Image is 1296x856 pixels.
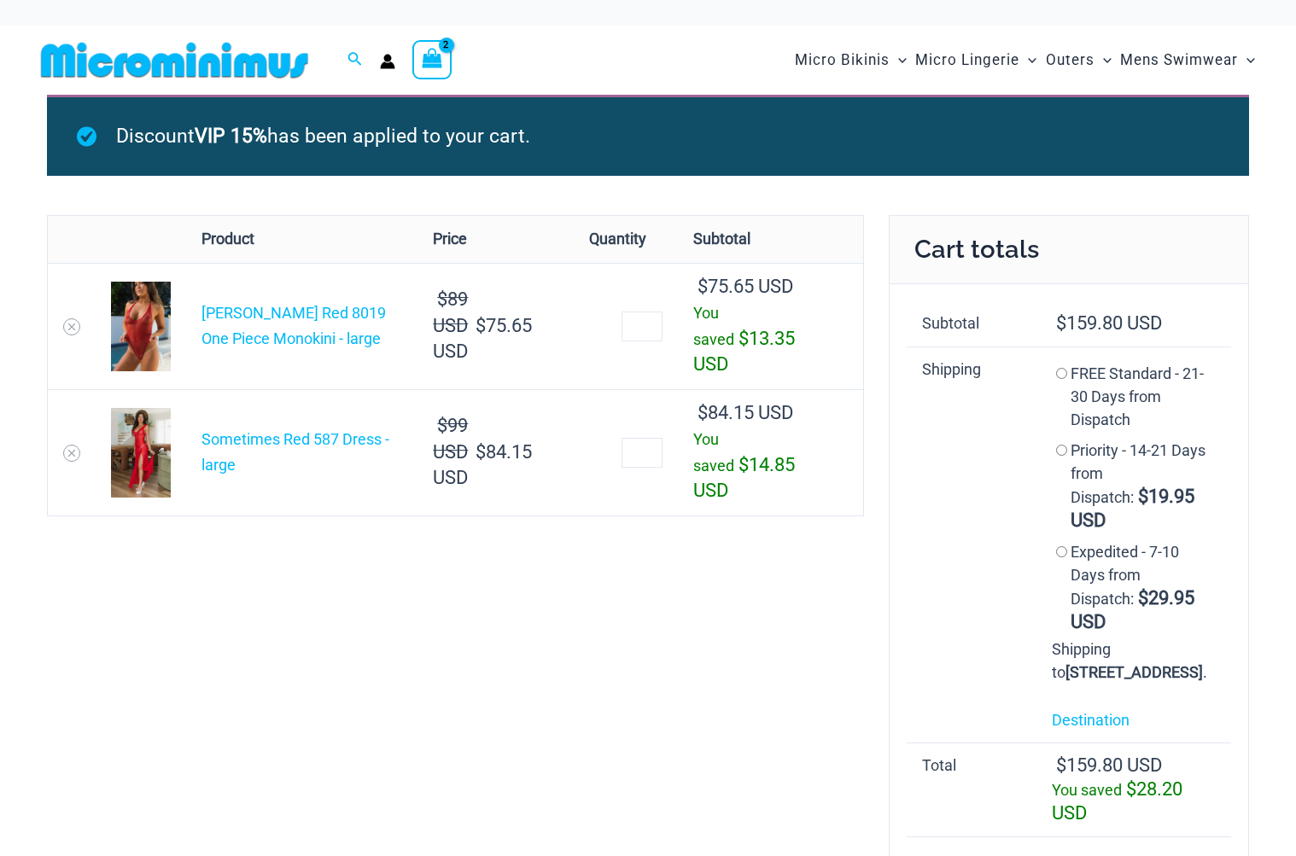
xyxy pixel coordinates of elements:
th: Subtotal [907,301,1036,346]
span: Menu Toggle [890,38,907,82]
span: Menu Toggle [1019,38,1036,82]
bdi: 29.95 USD [1071,587,1194,632]
span: $ [1138,587,1148,609]
div: You saved [1052,777,1216,825]
span: $ [698,276,708,297]
h2: Cart totals [890,216,1248,284]
div: You saved [693,300,818,378]
a: Remove Sometimes Red 587 Dress - large from cart [63,445,80,462]
label: Priority - 14-21 Days from Dispatch: [1071,441,1206,530]
span: $ [698,402,708,423]
img: Summer Storm Red 8019 One Piece 04 [111,282,171,371]
span: Menu Toggle [1095,38,1112,82]
span: $ [437,415,447,436]
label: FREE Standard - 21-30 Days from Dispatch [1071,364,1205,428]
bdi: 159.80 USD [1056,754,1162,776]
bdi: 75.65 USD [433,315,532,363]
span: $ [437,288,447,310]
label: Expedited - 7-10 Days from Dispatch: [1071,543,1194,632]
th: Quantity [574,216,677,263]
span: Micro Bikinis [795,38,890,82]
a: Sometimes Red 587 Dress - large [201,430,389,474]
span: $ [476,315,486,336]
bdi: 19.95 USD [1071,486,1194,531]
bdi: 159.80 USD [1056,312,1162,334]
a: Destination [1052,711,1130,729]
img: Sometimes Red 587 Dress 02 [111,408,171,498]
span: Mens Swimwear [1120,38,1238,82]
nav: Site Navigation [788,32,1262,89]
th: Subtotal [678,216,864,263]
bdi: 84.15 USD [433,441,532,489]
th: Total [907,742,1036,836]
p: Shipping to . [1052,638,1216,684]
div: You saved [693,427,818,504]
strong: [STREET_ADDRESS] [1065,663,1203,681]
bdi: 89 USD [433,288,468,336]
input: Product quantity [622,438,662,468]
span: $ [1138,486,1148,507]
span: Menu Toggle [1238,38,1255,82]
span: $ [738,328,749,349]
bdi: 13.35 USD [693,328,795,376]
span: $ [1126,778,1136,800]
span: $ [1056,754,1066,776]
strong: VIP 15% [195,125,267,148]
input: Product quantity [622,312,662,341]
span: $ [738,454,749,475]
a: Search icon link [347,49,363,71]
th: Product [186,216,417,263]
a: Micro LingerieMenu ToggleMenu Toggle [911,34,1041,86]
img: MM SHOP LOGO FLAT [34,41,315,79]
bdi: 75.65 USD [698,276,793,297]
a: Micro BikinisMenu ToggleMenu Toggle [791,34,911,86]
span: $ [1056,312,1066,334]
span: $ [476,441,486,463]
a: Remove Summer Storm Red 8019 One Piece Monokini - large from cart [63,318,80,335]
div: Discount has been applied to your cart. [47,95,1249,176]
th: Shipping [907,346,1036,742]
bdi: 14.85 USD [693,454,795,502]
a: OutersMenu ToggleMenu Toggle [1042,34,1116,86]
span: Outers [1046,38,1095,82]
th: Price [417,216,574,263]
a: Mens SwimwearMenu ToggleMenu Toggle [1116,34,1259,86]
bdi: 99 USD [433,415,468,463]
a: Account icon link [380,54,395,69]
a: [PERSON_NAME] Red 8019 One Piece Monokini - large [201,304,386,347]
a: View Shopping Cart, 2 items [412,40,452,79]
span: Micro Lingerie [915,38,1019,82]
bdi: 84.15 USD [698,402,793,423]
